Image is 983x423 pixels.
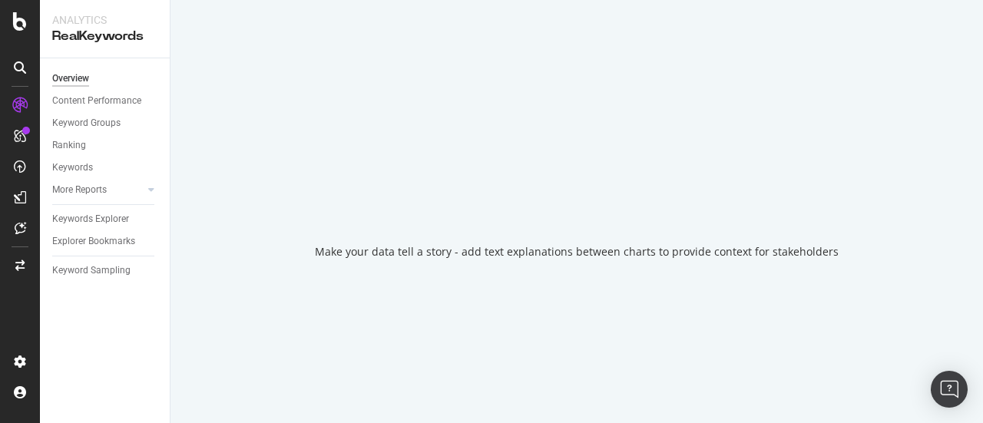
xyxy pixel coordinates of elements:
a: Keyword Groups [52,115,159,131]
div: Content Performance [52,93,141,109]
div: Analytics [52,12,157,28]
div: Overview [52,71,89,87]
div: Keyword Sampling [52,263,131,279]
a: Content Performance [52,93,159,109]
div: Ranking [52,137,86,154]
div: Make your data tell a story - add text explanations between charts to provide context for stakeho... [315,244,839,259]
a: More Reports [52,182,144,198]
div: Keywords [52,160,93,176]
div: Keyword Groups [52,115,121,131]
div: Keywords Explorer [52,211,129,227]
a: Explorer Bookmarks [52,233,159,250]
div: Explorer Bookmarks [52,233,135,250]
a: Overview [52,71,159,87]
div: Open Intercom Messenger [931,371,968,408]
div: animation [521,164,632,220]
div: More Reports [52,182,107,198]
a: Keywords Explorer [52,211,159,227]
div: RealKeywords [52,28,157,45]
a: Keyword Sampling [52,263,159,279]
a: Ranking [52,137,159,154]
a: Keywords [52,160,159,176]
